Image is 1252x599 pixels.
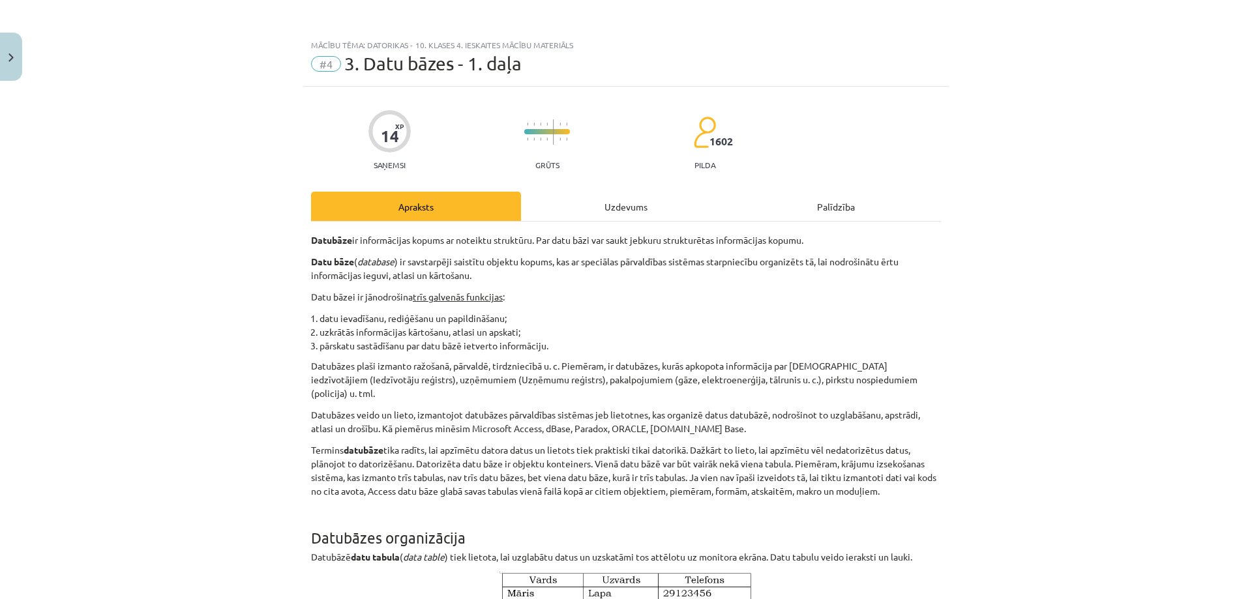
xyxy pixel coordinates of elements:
div: Palīdzība [731,192,941,221]
img: students-c634bb4e5e11cddfef0936a35e636f08e4e9abd3cc4e673bd6f9a4125e45ecb1.svg [693,116,716,149]
p: Grūts [535,160,559,169]
h1: Datubāzes organizācija [311,506,941,546]
img: icon-short-line-57e1e144782c952c97e751825c79c345078a6d821885a25fce030b3d8c18986b.svg [546,123,548,126]
span: XP [395,123,404,130]
div: Uzdevums [521,192,731,221]
span: 1602 [709,136,733,147]
p: ir informācijas kopums ar noteiktu struktūru. Par datu bāzi var saukt jebkuru strukturētas inform... [311,233,941,247]
p: pilda [694,160,715,169]
img: icon-short-line-57e1e144782c952c97e751825c79c345078a6d821885a25fce030b3d8c18986b.svg [540,123,541,126]
p: Datubāzes veido un lieto, izmantojot datubāzes pārvaldības sistēmas jeb lietotnes, kas organizē d... [311,408,941,435]
img: icon-short-line-57e1e144782c952c97e751825c79c345078a6d821885a25fce030b3d8c18986b.svg [566,138,567,141]
li: datu ievadīšanu, rediģēšanu un papildināšanu; [320,312,941,325]
img: icon-short-line-57e1e144782c952c97e751825c79c345078a6d821885a25fce030b3d8c18986b.svg [559,138,561,141]
p: Datu bāzei ir jānodrošina : [311,290,941,304]
li: pārskatu sastādīšanu par datu bāzē ietverto informāciju. [320,339,941,353]
p: ( ) ir savstarpēji saistītu objektu kopums, kas ar speciālas pārvaldības sistēmas starpniecību or... [311,255,941,282]
em: data table [403,551,445,562]
img: icon-close-lesson-0947bae3869378f0d4975bcd49f059093ad1ed9edebbc8119c70593378902aed.svg [8,53,14,62]
img: icon-short-line-57e1e144782c952c97e751825c79c345078a6d821885a25fce030b3d8c18986b.svg [540,138,541,141]
img: icon-short-line-57e1e144782c952c97e751825c79c345078a6d821885a25fce030b3d8c18986b.svg [527,138,528,141]
div: 14 [381,127,399,145]
img: icon-long-line-d9ea69661e0d244f92f715978eff75569469978d946b2353a9bb055b3ed8787d.svg [553,119,554,145]
img: icon-short-line-57e1e144782c952c97e751825c79c345078a6d821885a25fce030b3d8c18986b.svg [527,123,528,126]
img: icon-short-line-57e1e144782c952c97e751825c79c345078a6d821885a25fce030b3d8c18986b.svg [546,138,548,141]
p: Datubāzē ( ) tiek lietota, lai uzglabātu datus un uzskatāmi tos attēlotu uz monitora ekrāna. Datu... [311,550,941,564]
li: uzkrātās informācijas kārtošanu, atlasi un apskati; [320,325,941,339]
span: #4 [311,56,341,72]
strong: datubāze [344,444,383,456]
strong: Datu bāze [311,256,354,267]
div: Mācību tēma: Datorikas - 10. klases 4. ieskaites mācību materiāls [311,40,941,50]
p: Datubāzes plaši izmanto ražošanā, pārvaldē, tirdzniecībā u. c. Piemēram, ir datubāzes, kurās apko... [311,359,941,400]
div: Apraksts [311,192,521,221]
img: icon-short-line-57e1e144782c952c97e751825c79c345078a6d821885a25fce030b3d8c18986b.svg [566,123,567,126]
img: icon-short-line-57e1e144782c952c97e751825c79c345078a6d821885a25fce030b3d8c18986b.svg [559,123,561,126]
span: 3. Datu bāzes - 1. daļa [344,53,522,74]
p: Saņemsi [368,160,411,169]
em: database [357,256,395,267]
img: icon-short-line-57e1e144782c952c97e751825c79c345078a6d821885a25fce030b3d8c18986b.svg [533,123,535,126]
u: trīs galvenās funkcijas [413,291,503,302]
strong: datu tabula [351,551,400,562]
strong: Datubāze [311,234,352,246]
p: Termins tika radīts, lai apzīmētu datora datus un lietots tiek praktiski tikai datorikā. Dažkārt ... [311,443,941,498]
img: icon-short-line-57e1e144782c952c97e751825c79c345078a6d821885a25fce030b3d8c18986b.svg [533,138,535,141]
